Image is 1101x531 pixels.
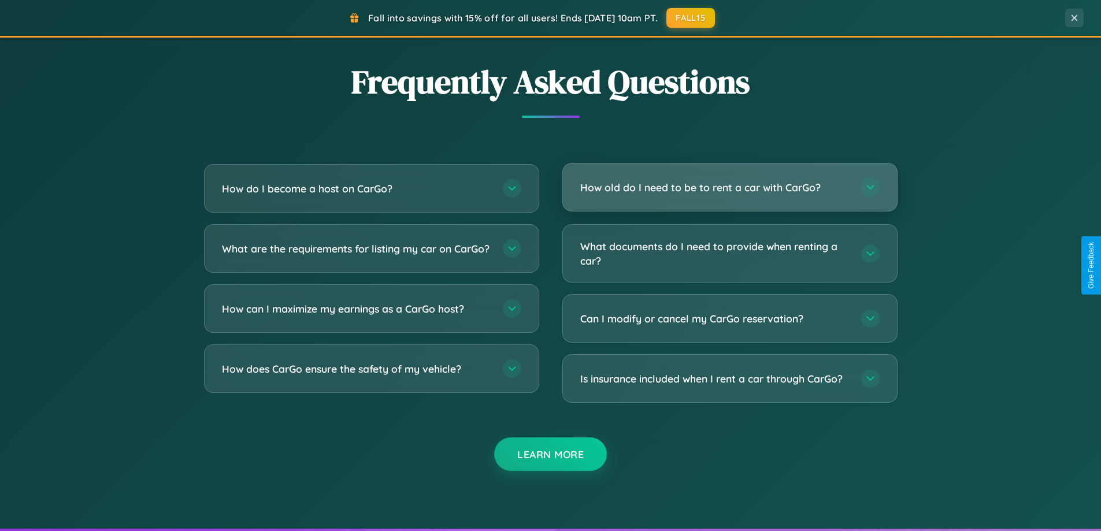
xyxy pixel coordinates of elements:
h3: Is insurance included when I rent a car through CarGo? [580,372,850,386]
button: Learn More [494,437,607,471]
h3: How old do I need to be to rent a car with CarGo? [580,180,850,195]
h3: How do I become a host on CarGo? [222,181,491,196]
span: Fall into savings with 15% off for all users! Ends [DATE] 10am PT. [368,12,658,24]
h3: How can I maximize my earnings as a CarGo host? [222,302,491,316]
h3: How does CarGo ensure the safety of my vehicle? [222,362,491,376]
h3: What documents do I need to provide when renting a car? [580,239,850,268]
h2: Frequently Asked Questions [204,60,898,104]
button: FALL15 [666,8,715,28]
h3: What are the requirements for listing my car on CarGo? [222,242,491,256]
div: Give Feedback [1087,242,1095,289]
h3: Can I modify or cancel my CarGo reservation? [580,311,850,326]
